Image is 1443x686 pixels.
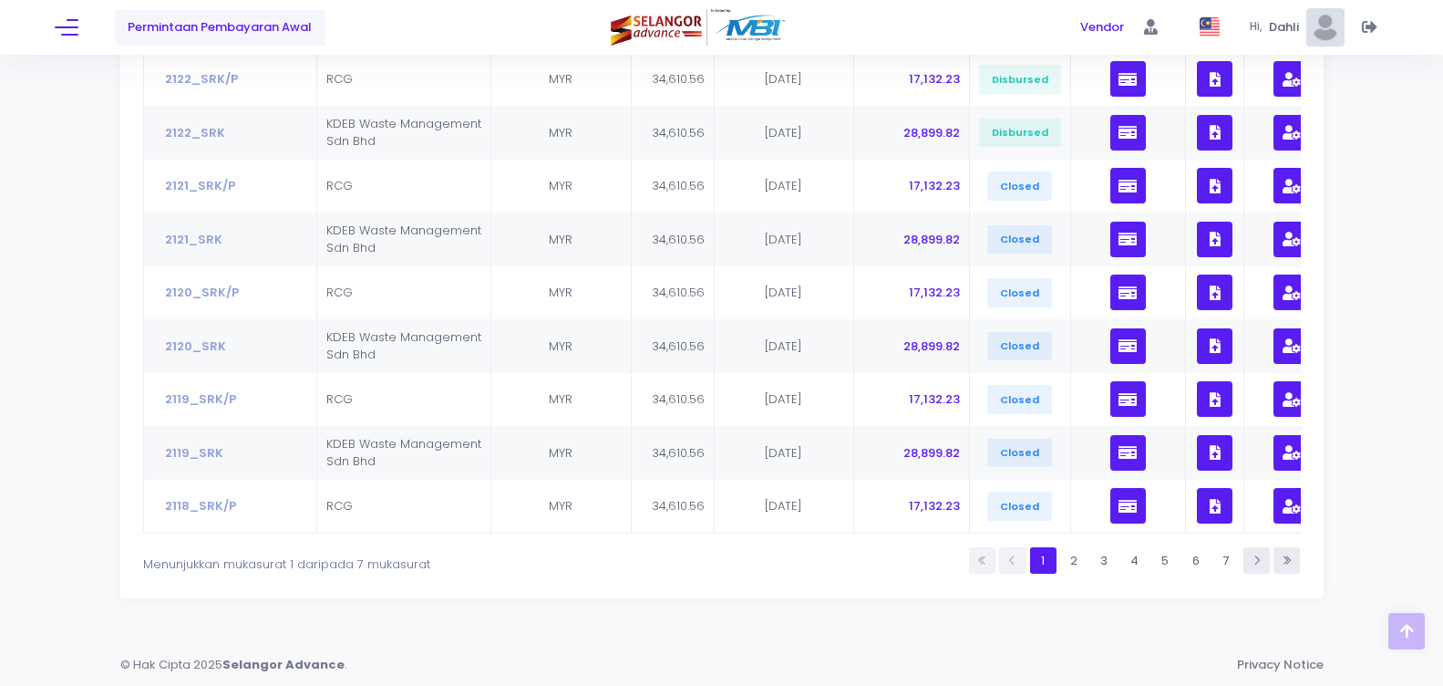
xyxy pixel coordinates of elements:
[1151,547,1178,574] a: 5
[152,489,249,524] button: 2118_SRK/P
[909,177,960,194] span: 17,132.23
[909,390,960,408] span: 17,132.23
[326,115,481,151] span: KDEB Waste Management Sdn Bhd
[652,284,705,301] span: 34,610.56
[715,480,855,534] td: [DATE]
[903,338,960,355] span: 28,899.82
[222,656,345,674] strong: Selangor Advance
[491,426,632,480] td: MYR
[128,18,312,36] span: Permintaan Pembayaran Awal
[652,390,705,408] span: 34,610.56
[987,225,1052,255] span: Closed
[979,119,1061,148] span: Disbursed
[1197,381,1232,417] button: Klik untuk Lihat Dokumen, Muat Naik, Muat turun, dan Padam Dokumen
[1273,115,1309,151] button: Klik Lihat Log Kelulusan
[652,497,705,514] span: 34,610.56
[1110,115,1146,151] button: Klik Lihat Senarai Pembayaran
[1110,275,1146,310] button: Klik Lihat Senarai Pembayaran
[491,160,632,213] td: MYR
[903,444,960,462] span: 28,899.82
[715,373,855,427] td: [DATE]
[903,231,960,248] span: 28,899.82
[1273,168,1309,203] button: Klik Lihat Log Kelulusan
[652,338,705,355] span: 34,610.56
[987,385,1052,414] span: Closed
[491,373,632,427] td: MYR
[326,328,481,364] span: KDEB Waste Management Sdn Bhd
[1250,19,1269,36] span: Hi,
[143,546,615,574] div: Menunjukkan mukasurat 1 daripada 7 mukasurat
[987,332,1052,361] span: Closed
[1273,328,1309,364] button: Klik Lihat Log Kelulusan
[611,9,788,47] img: Logo
[326,222,481,257] span: KDEB Waste Management Sdn Bhd
[652,231,705,248] span: 34,610.56
[715,160,855,213] td: [DATE]
[1091,547,1118,574] a: 3
[491,53,632,107] td: MYR
[491,213,632,266] td: MYR
[1080,18,1124,36] span: Vendor
[652,177,705,194] span: 34,610.56
[1197,168,1232,203] button: Klik untuk Lihat Dokumen, Muat Naik, Muat turun, dan Padam Dokumen
[152,275,252,310] button: 2120_SRK/P
[1110,381,1146,417] button: Klik Lihat Senarai Pembayaran
[1273,275,1309,310] button: Klik Lihat Log Kelulusan
[491,319,632,373] td: MYR
[1273,435,1309,471] button: Klik Lihat Log Kelulusan
[715,106,855,160] td: [DATE]
[987,278,1052,307] span: Closed
[152,169,248,203] button: 2121_SRK/P
[987,492,1052,521] span: Closed
[152,382,249,417] button: 2119_SRK/P
[1110,435,1146,471] button: Klik Lihat Senarai Pembayaran
[1306,8,1345,47] img: Pic
[152,328,239,363] button: 2120_SRK
[715,53,855,107] td: [DATE]
[987,171,1052,201] span: Closed
[909,497,960,514] span: 17,132.23
[120,656,362,674] div: © Hak Cipta 2025 .
[1110,168,1146,203] button: Klik Lihat Senarai Pembayaran
[909,70,960,88] span: 17,132.23
[1273,222,1309,257] button: Klik Lihat Log Kelulusan
[152,435,236,470] button: 2119_SRK
[1273,381,1309,417] button: Klik Lihat Log Kelulusan
[903,124,960,141] span: 28,899.82
[715,266,855,320] td: [DATE]
[1197,435,1232,471] button: Klik untuk Lihat Dokumen, Muat Naik, Muat turun, dan Padam Dokumen
[652,444,705,462] span: 34,610.56
[1273,61,1309,97] button: Klik Lihat Log Kelulusan
[1110,222,1146,257] button: Klik Lihat Senarai Pembayaran
[326,435,481,471] span: KDEB Waste Management Sdn Bhd
[1269,18,1305,36] span: Dahli
[152,115,238,150] button: 2122_SRK
[1237,656,1324,674] a: Privacy Notice
[1060,547,1087,574] a: 2
[979,65,1061,94] span: Disbursed
[715,213,855,266] td: [DATE]
[491,266,632,320] td: MYR
[326,497,353,514] span: RCG
[152,62,251,97] button: 2122_SRK/P
[1030,547,1056,574] a: 1
[152,222,235,256] button: 2121_SRK
[1197,115,1232,151] button: Klik untuk Lihat Dokumen, Muat Naik, Muat turun, dan Padam Dokumen
[652,70,705,88] span: 34,610.56
[326,284,353,301] span: RCG
[1197,275,1232,310] button: Klik untuk Lihat Dokumen, Muat Naik, Muat turun, dan Padam Dokumen
[326,70,353,88] span: RCG
[1110,328,1146,364] button: Klik Lihat Senarai Pembayaran
[326,177,353,194] span: RCG
[1182,547,1209,574] a: 6
[987,439,1052,468] span: Closed
[491,106,632,160] td: MYR
[1110,61,1146,97] button: Klik Lihat Senarai Pembayaran
[1197,222,1232,257] button: Klik untuk Lihat Dokumen, Muat Naik, Muat turun, dan Padam Dokumen
[1197,61,1232,97] button: Klik untuk Lihat Dokumen, Muat Naik, Muat turun, dan Padam Dokumen
[1121,547,1148,574] a: 4
[715,319,855,373] td: [DATE]
[1212,547,1239,574] a: 7
[1273,488,1309,524] button: Klik Lihat Log Kelulusan
[909,284,960,301] span: 17,132.23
